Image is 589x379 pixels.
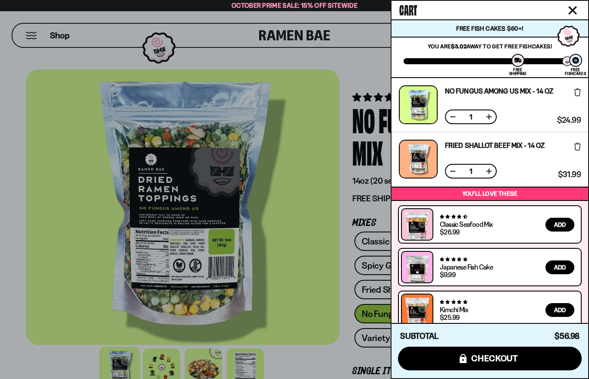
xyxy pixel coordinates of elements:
div: Free Shipping [509,68,526,75]
span: 1 [464,168,478,175]
p: You’ll love these [394,190,586,198]
span: October Prime Sale: 15% off Sitewide [232,1,357,9]
button: Add [545,260,574,274]
a: No Fungus Among Us Mix - 14 OZ [445,88,553,94]
a: Kimchi Mix [440,305,468,314]
span: $24.99 [557,116,581,124]
div: $25.99 [440,314,459,321]
span: 1 [464,113,478,120]
span: Add [554,307,566,313]
button: Close cart [566,4,579,17]
button: checkout [398,347,582,370]
strong: $3.02 [451,43,467,50]
a: Fried Shallot Beef Mix - 14 OZ [445,142,545,149]
button: Add [545,218,574,232]
span: Add [554,264,566,270]
span: 4.76 stars [440,299,467,305]
span: $56.98 [555,331,580,341]
span: 4.68 stars [440,214,467,219]
h4: Subtotal [400,332,439,341]
span: Cart [399,0,417,18]
a: Japanese Fish Cake [440,263,493,271]
span: Free Fish Cakes $60+! [456,25,523,32]
button: Add [545,303,574,317]
p: You are away to get Free Fishcakes! [404,43,576,50]
a: Classic Seafood Mix [440,220,493,229]
div: $26.99 [440,229,459,235]
span: $31.99 [558,171,581,179]
span: Add [554,222,566,228]
span: checkout [471,354,518,363]
span: 4.77 stars [440,257,467,262]
div: Free Fishcakes [565,68,586,75]
div: $9.99 [440,271,455,278]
